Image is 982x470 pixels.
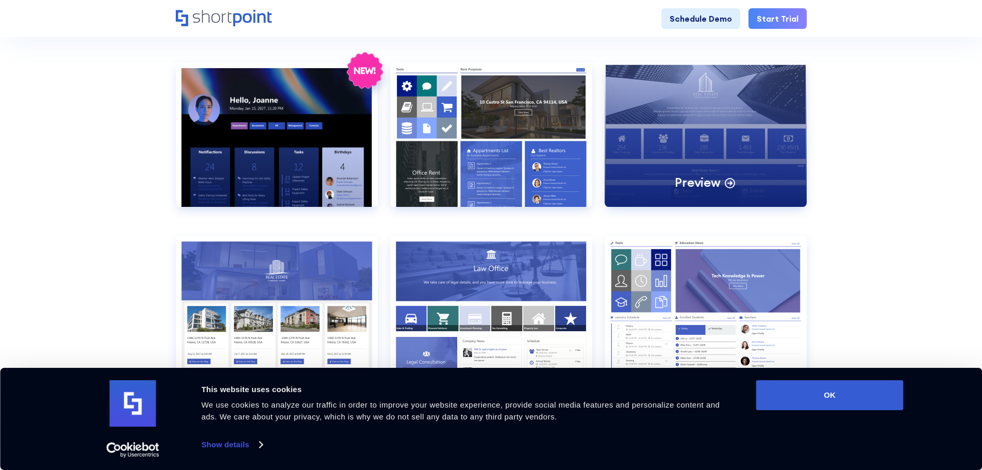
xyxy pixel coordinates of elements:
[675,174,720,190] p: Preview
[661,8,740,29] a: Schedule Demo
[202,400,720,421] span: We use cookies to analyze our traffic in order to improve your website experience, provide social...
[605,236,807,397] a: Employees Directory 2
[88,442,178,458] a: Usercentrics Cookiebot - opens in a new window
[605,62,807,223] a: Documents 2Preview
[756,380,904,410] button: OK
[390,236,592,397] a: Employees Directory 1
[176,62,378,223] a: Communication
[390,62,592,223] a: Documents 1
[110,380,156,427] img: logo
[796,350,982,470] iframe: Chat Widget
[202,383,733,396] div: This website uses cookies
[176,10,272,27] a: Home
[202,437,262,452] a: Show details
[748,8,807,29] a: Start Trial
[176,236,378,397] a: Documents 3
